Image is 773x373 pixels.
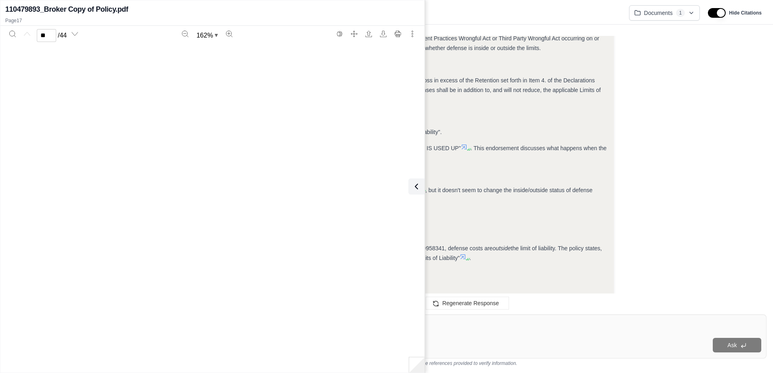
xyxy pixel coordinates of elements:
[629,5,700,21] button: Documents1
[196,31,213,40] span: 162 %
[362,27,375,40] button: Open file
[348,27,361,40] button: Full screen
[179,27,192,40] button: Zoom out
[223,27,236,40] button: Zoom in
[181,77,601,103] span: C.2 states: "The amount set forth in Item 3.(b) of the Declarations is the most We will pay for a...
[406,27,419,40] button: More actions
[469,255,471,261] span: .
[391,27,404,40] button: Print
[442,300,499,306] span: Regenerate Response
[727,342,737,348] span: Ask
[5,4,128,15] h2: 110479893_Broker Copy of Policy.pdf
[37,29,56,42] input: Enter a page number
[58,31,67,40] span: / 44
[68,27,81,40] button: Next page
[333,27,346,40] button: Switch to the dark theme
[6,27,19,40] button: Search
[193,29,221,42] button: Zoom document
[492,245,511,251] em: outside
[377,27,390,40] button: Download
[357,45,541,51] span: . This doesn't explicitly say whether defense is inside or outside the limits.
[676,9,685,17] span: 1
[729,10,762,16] span: Hide Citations
[168,358,767,367] div: *Use references provided to verify information.
[181,145,461,151] span: Okay, I see "[US_STATE] CHANGES - TRANSFER OF DUTIES WHEN A LIMIT OF INSURANCE IS USED UP"
[5,17,420,24] p: Page 17
[426,297,509,310] button: Regenerate Response
[181,187,593,203] span: , but it doesn't seem to change the inside/outside status of defense costs for Employment Practic...
[644,9,673,17] span: Documents
[713,338,761,352] button: Ask
[21,27,34,40] button: Previous page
